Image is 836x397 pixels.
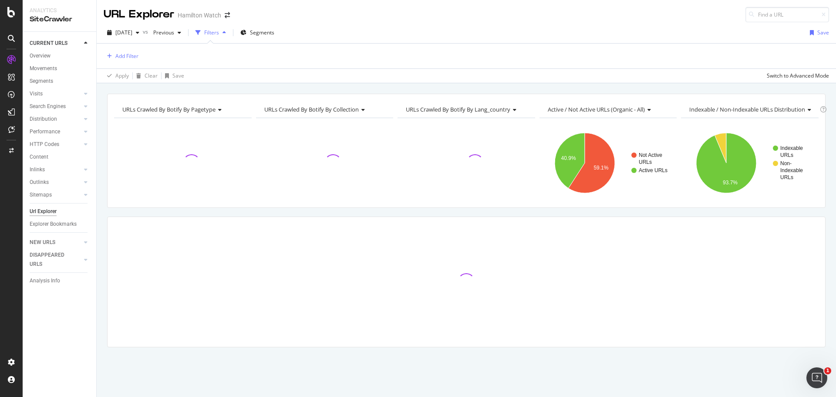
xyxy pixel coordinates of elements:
[30,39,81,48] a: CURRENT URLS
[593,165,608,171] text: 59.1%
[824,367,831,374] span: 1
[30,276,60,285] div: Analysis Info
[30,77,90,86] a: Segments
[133,69,158,83] button: Clear
[30,178,49,187] div: Outlinks
[250,29,274,36] span: Segments
[30,153,48,162] div: Content
[30,178,81,187] a: Outlinks
[30,238,55,247] div: NEW URLS
[30,64,57,73] div: Movements
[780,145,803,151] text: Indexable
[30,238,81,247] a: NEW URLS
[204,29,219,36] div: Filters
[406,105,510,113] span: URLs Crawled By Botify By lang_country
[30,102,66,111] div: Search Engines
[237,26,278,40] button: Segments
[806,26,829,40] button: Save
[763,69,829,83] button: Switch to Advanced Mode
[639,167,667,173] text: Active URLs
[546,102,669,116] h4: Active / Not Active URLs
[688,102,818,116] h4: Indexable / Non-Indexable URLs Distribution
[30,64,90,73] a: Movements
[115,52,138,60] div: Add Filter
[104,69,129,83] button: Apply
[104,51,138,61] button: Add Filter
[30,127,60,136] div: Performance
[30,115,57,124] div: Distribution
[780,160,792,166] text: Non-
[30,165,45,174] div: Inlinks
[404,102,527,116] h4: URLs Crawled By Botify By lang_country
[192,26,229,40] button: Filters
[115,29,132,36] span: 2025 Sep. 25th
[30,207,57,216] div: Url Explorer
[780,174,793,180] text: URLs
[30,7,89,14] div: Analytics
[548,105,645,113] span: Active / Not Active URLs (organic - all)
[539,125,677,201] svg: A chart.
[817,29,829,36] div: Save
[639,159,652,165] text: URLs
[178,11,221,20] div: Hamilton Watch
[172,72,184,79] div: Save
[30,276,90,285] a: Analysis Info
[30,251,74,269] div: DISAPPEARED URLS
[143,28,150,35] span: vs
[30,190,52,200] div: Sitemaps
[689,105,805,113] span: Indexable / Non-Indexable URLs distribution
[150,29,174,36] span: Previous
[780,152,793,158] text: URLs
[30,77,53,86] div: Segments
[30,89,43,98] div: Visits
[104,26,143,40] button: [DATE]
[723,180,738,186] text: 93.7%
[767,72,829,79] div: Switch to Advanced Mode
[263,102,386,116] h4: URLs Crawled By Botify By collection
[639,152,662,158] text: Not Active
[561,155,576,161] text: 40.9%
[30,251,81,269] a: DISAPPEARED URLS
[264,105,359,113] span: URLs Crawled By Botify By collection
[30,51,90,61] a: Overview
[225,12,230,18] div: arrow-right-arrow-left
[121,102,244,116] h4: URLs Crawled By Botify By pagetype
[30,102,81,111] a: Search Engines
[681,125,819,201] svg: A chart.
[30,14,89,24] div: SiteCrawler
[806,367,827,388] iframe: Intercom live chat
[115,72,129,79] div: Apply
[30,115,81,124] a: Distribution
[122,105,216,113] span: URLs Crawled By Botify By pagetype
[104,7,174,22] div: URL Explorer
[30,153,90,162] a: Content
[30,127,81,136] a: Performance
[745,7,829,22] input: Find a URL
[30,220,77,229] div: Explorer Bookmarks
[145,72,158,79] div: Clear
[30,140,59,149] div: HTTP Codes
[30,39,67,48] div: CURRENT URLS
[30,207,90,216] a: Url Explorer
[150,26,185,40] button: Previous
[162,69,184,83] button: Save
[780,167,803,173] text: Indexable
[30,140,81,149] a: HTTP Codes
[30,190,81,200] a: Sitemaps
[30,51,51,61] div: Overview
[30,165,81,174] a: Inlinks
[30,89,81,98] a: Visits
[30,220,90,229] a: Explorer Bookmarks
